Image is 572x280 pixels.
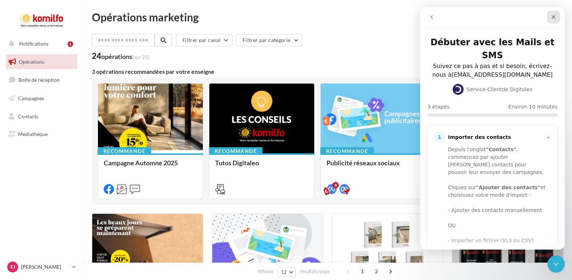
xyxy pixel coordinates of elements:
span: Afficher [257,268,274,275]
span: 2 [371,266,382,277]
a: Boîte de réception [4,72,79,88]
div: Campagne Automne 2025 [104,159,197,174]
div: Recommandé [209,147,262,155]
div: Recommandé [320,147,374,155]
span: FJ [10,263,15,271]
iframe: Intercom live chat [547,255,565,273]
button: 12 [278,267,296,277]
span: Opérations [19,59,44,65]
div: Opérations marketing [92,12,563,22]
div: opérations [101,53,149,60]
span: (sur 25) [132,54,149,60]
div: 3 opérations recommandées par votre enseigne [92,69,563,75]
a: Médiathèque [4,127,79,142]
span: Contacts [18,113,38,119]
button: Notifications 1 [4,36,76,51]
div: Recommandé [98,147,151,155]
a: FJ [PERSON_NAME] [6,260,77,274]
div: 24 [92,52,149,60]
div: 8 [332,182,339,188]
a: Campagnes [4,91,79,106]
span: Médiathèque [18,131,48,137]
span: 12 [281,269,287,275]
span: Campagnes [18,95,44,101]
div: 1 [68,41,73,47]
button: Filtrer par canal [176,34,232,46]
span: Notifications [19,41,48,47]
p: [PERSON_NAME] [21,263,69,271]
iframe: Intercom live chat [420,7,565,250]
span: 1 [357,266,368,277]
div: Tutos Digitaleo [215,159,308,174]
div: Publicité réseaux sociaux [326,159,420,174]
span: Boîte de réception [18,77,60,83]
button: Filtrer par catégorie [236,34,302,46]
a: Contacts [4,109,79,124]
a: Opérations [4,54,79,69]
span: résultats/page [300,268,330,275]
